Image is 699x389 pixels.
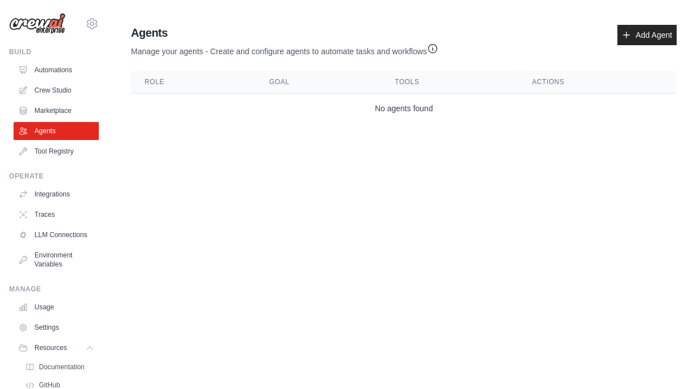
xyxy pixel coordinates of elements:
[14,122,99,140] a: Agents
[131,94,676,124] td: No agents found
[381,71,518,94] th: Tools
[14,226,99,244] a: LLM Connections
[131,71,256,94] th: Role
[14,142,99,160] a: Tool Registry
[14,81,99,99] a: Crew Studio
[14,318,99,336] a: Settings
[14,61,99,79] a: Automations
[34,343,67,352] span: Resources
[14,185,99,203] a: Integrations
[14,206,99,224] a: Traces
[131,41,438,57] p: Manage your agents - Create and configure agents to automate tasks and workflows
[14,339,99,357] button: Resources
[39,362,85,371] span: Documentation
[9,172,99,181] div: Operate
[14,102,99,120] a: Marketplace
[9,285,99,294] div: Manage
[9,13,65,34] img: Logo
[256,71,381,94] th: Goal
[518,71,676,94] th: Actions
[14,246,99,273] a: Environment Variables
[617,25,676,45] a: Add Agent
[20,359,99,375] a: Documentation
[14,298,99,316] a: Usage
[9,47,99,56] div: Build
[131,25,438,41] h2: Agents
